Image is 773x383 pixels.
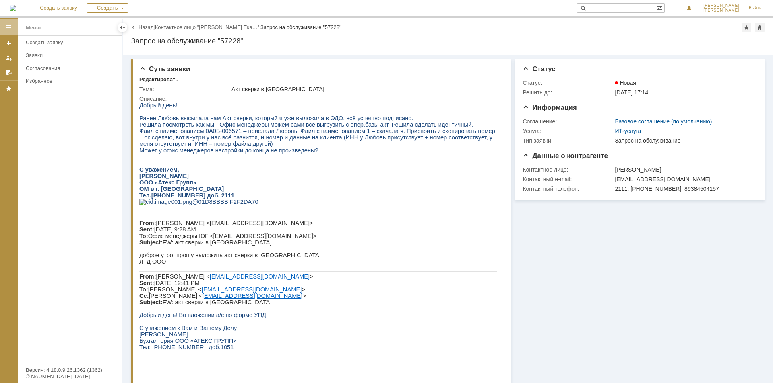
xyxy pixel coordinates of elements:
[10,5,16,11] img: logo
[26,374,114,379] div: © NAUMEN [DATE]-[DATE]
[2,66,15,79] a: Мои согласования
[118,23,127,32] div: Скрыть меню
[755,23,765,32] div: Сделать домашней страницей
[615,137,753,144] div: Запрос на обслуживание
[615,176,753,182] div: [EMAIL_ADDRESS][DOMAIN_NAME]
[615,80,636,86] span: Новая
[523,118,613,125] div: Соглашение:
[10,5,16,11] a: Перейти на домашнюю страницу
[742,23,751,32] div: Добавить в избранное
[139,86,230,92] div: Тема:
[23,62,121,74] a: Согласования
[26,52,118,58] div: Заявки
[703,8,739,13] span: [PERSON_NAME]
[523,128,613,134] div: Услуга:
[155,24,258,30] a: Контактное лицо "[PERSON_NAME] Ека…
[523,166,613,173] div: Контактное лицо:
[62,296,162,302] a: [EMAIL_ADDRESS][DOMAIN_NAME]
[26,65,118,71] div: Согласования
[523,176,613,182] div: Контактный e-mail:
[523,89,613,96] div: Решить до:
[26,39,118,45] div: Создать заявку
[523,104,577,111] span: Информация
[2,37,15,50] a: Создать заявку
[26,367,114,373] div: Версия: 4.18.0.9.26.1362 (1362)
[615,166,753,173] div: [PERSON_NAME]
[139,76,178,83] div: Редактировать
[615,128,641,134] a: ИТ-услуга
[26,78,109,84] div: Избранное
[131,37,765,45] div: Запрос на обслуживание "57228"
[523,80,613,86] div: Статус:
[703,3,739,8] span: [PERSON_NAME]
[615,89,648,96] span: [DATE] 17:14
[12,90,95,96] span: [PHONE_NUMBER] доб. 2111
[523,152,608,160] span: Данные о контрагенте
[26,23,41,33] div: Меню
[138,24,153,30] a: Назад
[615,186,753,192] div: 2111, [PHONE_NUMBER], 89384504157
[615,118,712,125] a: Базовое соглашение (по умолчанию)
[2,51,15,64] a: Мои заявки
[656,4,664,11] span: Расширенный поиск
[139,96,501,102] div: Описание:
[523,186,613,192] div: Контактный телефон:
[231,86,500,92] div: Акт сверки в [GEOGRAPHIC_DATA]
[63,190,163,197] a: [EMAIL_ADDRESS][DOMAIN_NAME]
[155,24,260,30] div: /
[23,36,121,49] a: Создать заявку
[523,65,555,73] span: Статус
[260,24,341,30] div: Запрос на обслуживание "57228"
[87,3,128,13] div: Создать
[523,137,613,144] div: Тип заявки:
[70,171,170,178] a: [EMAIL_ADDRESS][DOMAIN_NAME]
[27,328,70,334] span: ИНН 770401001
[139,65,190,73] span: Суть заявки
[153,24,155,30] div: |
[62,184,162,190] a: [EMAIL_ADDRESS][DOMAIN_NAME]
[23,49,121,61] a: Заявки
